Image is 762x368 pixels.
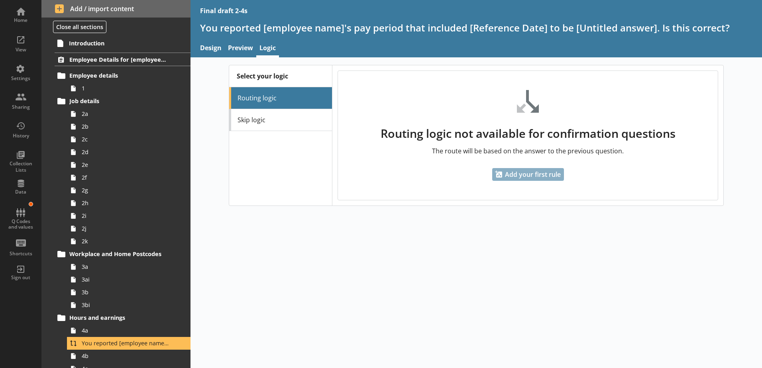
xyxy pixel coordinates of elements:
[69,39,167,47] span: Introduction
[67,209,190,222] a: 2i
[82,237,170,245] span: 2k
[7,274,35,281] div: Sign out
[67,146,190,159] a: 2d
[67,133,190,146] a: 2c
[67,82,190,95] a: 1
[67,273,190,286] a: 3ai
[58,248,190,311] li: Workplace and Home Postcodes3a3ai3b3bi
[82,352,170,360] span: 4b
[67,286,190,299] a: 3b
[7,17,35,23] div: Home
[69,314,167,321] span: Hours and earnings
[67,197,190,209] a: 2h
[69,97,167,105] span: Job details
[225,40,256,57] a: Preview
[197,40,225,57] a: Design
[82,339,170,347] span: You reported [employee name]'s pay period that included [Reference Date] to be [Untitled answer]....
[82,174,170,181] span: 2f
[7,189,35,195] div: Data
[7,161,35,173] div: Collection Lists
[7,75,35,82] div: Settings
[67,184,190,197] a: 2g
[67,159,190,171] a: 2e
[82,276,170,283] span: 3ai
[69,250,167,258] span: Workplace and Home Postcodes
[82,161,170,168] span: 2e
[7,251,35,257] div: Shortcuts
[7,104,35,110] div: Sharing
[82,288,170,296] span: 3b
[82,135,170,143] span: 2c
[82,110,170,117] span: 2a
[55,4,177,13] span: Add / import content
[256,40,279,57] a: Logic
[53,21,106,33] button: Close all sections
[55,311,190,324] a: Hours and earnings
[58,69,190,95] li: Employee details1
[229,65,332,87] div: Select your logic
[69,56,167,63] span: Employee Details for [employee_name]
[338,125,718,141] h2: Routing logic not available for confirmation questions
[338,147,718,155] p: The route will be based on the answer to the previous question.
[55,69,190,82] a: Employee details
[229,109,332,131] a: Skip logic
[67,350,190,362] a: 4b
[58,95,190,248] li: Job details2a2b2c2d2e2f2g2h2i2j2k
[67,171,190,184] a: 2f
[82,212,170,219] span: 2i
[7,47,35,53] div: View
[82,301,170,309] span: 3bi
[82,225,170,232] span: 2j
[67,235,190,248] a: 2k
[67,260,190,273] a: 3a
[82,148,170,156] span: 2d
[200,22,752,34] h1: You reported [employee name]'s pay period that included [Reference Date] to be [Untitled answer]....
[67,337,190,350] a: You reported [employee name]'s pay period that included [Reference Date] to be [Untitled answer]....
[82,186,170,194] span: 2g
[82,84,170,92] span: 1
[67,299,190,311] a: 3bi
[69,72,167,79] span: Employee details
[7,219,35,230] div: Q Codes and values
[7,133,35,139] div: History
[67,120,190,133] a: 2b
[82,263,170,270] span: 3a
[67,222,190,235] a: 2j
[82,327,170,334] span: 4a
[200,6,247,15] div: Final draft 2-4s
[55,248,190,260] a: Workplace and Home Postcodes
[82,199,170,207] span: 2h
[55,53,190,66] a: Employee Details for [employee_name]
[82,123,170,130] span: 2b
[55,95,190,108] a: Job details
[67,108,190,120] a: 2a
[67,324,190,337] a: 4a
[54,37,190,49] a: Introduction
